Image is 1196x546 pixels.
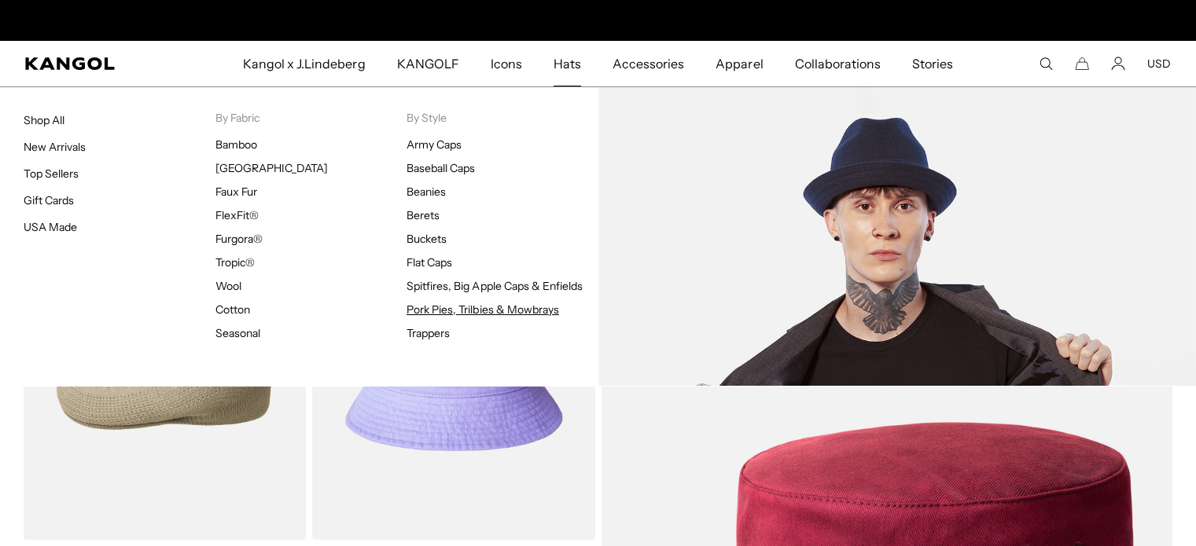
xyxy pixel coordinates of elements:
button: USD [1147,57,1171,71]
a: Icons [475,41,538,86]
a: Hats [538,41,597,86]
a: Gift Cards [24,193,74,207]
a: Beanies [407,185,446,199]
a: Wool [215,279,241,293]
span: Accessories [613,41,684,86]
div: Announcement [436,8,760,33]
div: 2 of 2 [436,8,760,33]
a: Kangol [25,57,160,70]
a: USA Made [24,220,77,234]
a: Baseball Caps [407,161,475,175]
a: Kangol x J.Lindeberg [227,41,381,86]
span: Collaborations [794,41,880,86]
a: Pork Pies, Trilbies & Mowbrays [407,302,559,317]
a: Bamboo [215,137,257,152]
span: Apparel [716,41,763,86]
a: Spitfires, Big Apple Caps & Enfields [407,279,583,293]
a: FlexFit® [215,208,259,222]
a: Trappers [407,326,450,340]
a: Shop All [24,113,64,127]
p: By Fabric [215,111,407,125]
a: Collaborations [778,41,896,86]
span: KANGOLF [396,41,458,86]
a: Seasonal [215,326,260,340]
a: Buckets [407,232,447,246]
a: New Arrivals [24,140,86,154]
a: Cotton [215,302,250,317]
a: Faux Fur [215,185,257,199]
a: Berets [407,208,440,222]
a: Accessories [597,41,700,86]
slideshow-component: Announcement bar [436,8,760,33]
a: KANGOLF [381,41,474,86]
span: Stories [912,41,953,86]
a: Account [1111,57,1125,71]
p: By Style [407,111,598,125]
span: Hats [554,41,581,86]
a: Apparel [700,41,778,86]
a: Furgora® [215,232,263,246]
a: Stories [896,41,969,86]
span: Kangol x J.Lindeberg [243,41,366,86]
a: Flat Caps [407,255,452,269]
span: Icons [491,41,522,86]
a: Top Sellers [24,167,79,181]
a: Tropic® [215,255,255,269]
summary: Search here [1039,57,1053,71]
a: [GEOGRAPHIC_DATA] [215,161,328,175]
button: Cart [1075,57,1089,71]
a: Army Caps [407,137,462,152]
